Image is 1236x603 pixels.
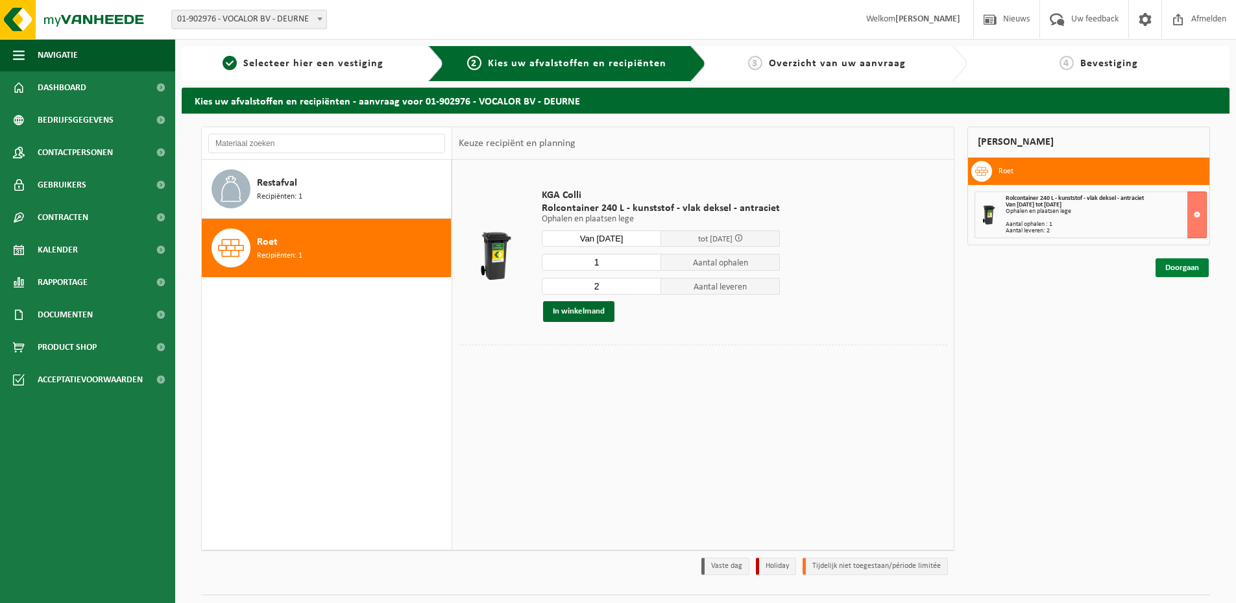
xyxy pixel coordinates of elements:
[1006,208,1206,215] div: Ophalen en plaatsen lege
[1060,56,1074,70] span: 4
[38,234,78,266] span: Kalender
[895,14,960,24] strong: [PERSON_NAME]
[661,278,781,295] span: Aantal leveren
[38,136,113,169] span: Contactpersonen
[543,301,614,322] button: In winkelmand
[488,58,666,69] span: Kies uw afvalstoffen en recipiënten
[188,56,418,71] a: 1Selecteer hier een vestiging
[467,56,481,70] span: 2
[701,558,749,575] li: Vaste dag
[698,235,733,243] span: tot [DATE]
[38,299,93,331] span: Documenten
[756,558,796,575] li: Holiday
[182,88,1230,113] h2: Kies uw afvalstoffen en recipiënten - aanvraag voor 01-902976 - VOCALOR BV - DEURNE
[967,127,1210,158] div: [PERSON_NAME]
[202,160,452,219] button: Restafval Recipiënten: 1
[257,175,297,191] span: Restafval
[257,250,302,262] span: Recipiënten: 1
[1006,195,1144,202] span: Rolcontainer 240 L - kunststof - vlak deksel - antraciet
[38,266,88,299] span: Rapportage
[257,191,302,203] span: Recipiënten: 1
[38,331,97,363] span: Product Shop
[202,219,452,277] button: Roet Recipiënten: 1
[1156,258,1209,277] a: Doorgaan
[1080,58,1138,69] span: Bevestiging
[999,161,1013,182] h3: Roet
[748,56,762,70] span: 3
[769,58,906,69] span: Overzicht van uw aanvraag
[172,10,326,29] span: 01-902976 - VOCALOR BV - DEURNE
[38,71,86,104] span: Dashboard
[208,134,445,153] input: Materiaal zoeken
[803,558,948,575] li: Tijdelijk niet toegestaan/période limitée
[542,230,661,247] input: Selecteer datum
[1006,221,1206,228] div: Aantal ophalen : 1
[542,202,780,215] span: Rolcontainer 240 L - kunststof - vlak deksel - antraciet
[1006,228,1206,234] div: Aantal leveren: 2
[257,234,278,250] span: Roet
[452,127,582,160] div: Keuze recipiënt en planning
[542,189,780,202] span: KGA Colli
[1006,201,1061,208] strong: Van [DATE] tot [DATE]
[223,56,237,70] span: 1
[38,201,88,234] span: Contracten
[661,254,781,271] span: Aantal ophalen
[38,104,114,136] span: Bedrijfsgegevens
[243,58,383,69] span: Selecteer hier een vestiging
[171,10,327,29] span: 01-902976 - VOCALOR BV - DEURNE
[38,363,143,396] span: Acceptatievoorwaarden
[542,215,780,224] p: Ophalen en plaatsen lege
[38,169,86,201] span: Gebruikers
[38,39,78,71] span: Navigatie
